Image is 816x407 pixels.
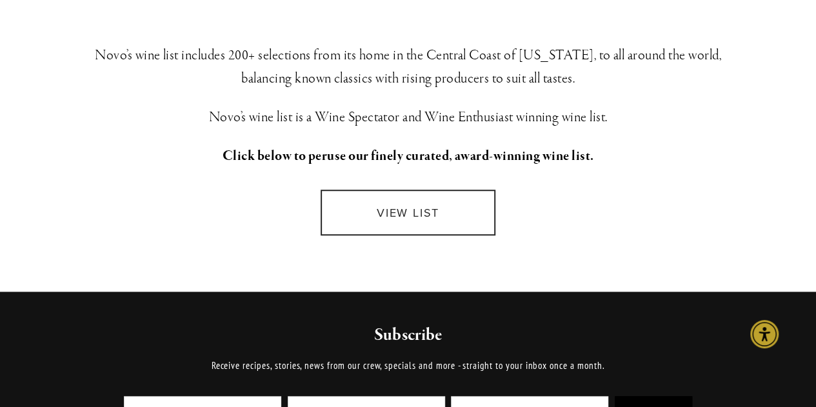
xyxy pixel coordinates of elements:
[134,358,682,373] p: Receive recipes, stories, news from our crew, specials and more - straight to your inbox once a m...
[85,106,731,129] h3: Novo’s wine list is a Wine Spectator and Wine Enthusiast winning wine list.
[85,44,731,90] h3: Novo’s wine list includes 200+ selections from its home in the Central Coast of [US_STATE], to al...
[134,324,682,347] h2: Subscribe
[223,147,594,165] strong: Click below to peruse our finely curated, award-winning wine list.
[750,320,779,348] div: Accessibility Menu
[321,190,495,235] a: VIEW LIST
